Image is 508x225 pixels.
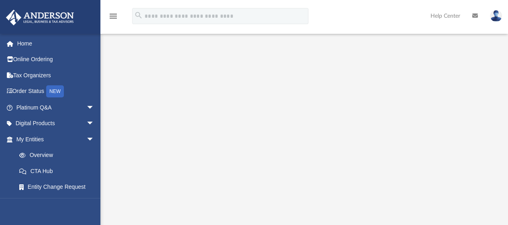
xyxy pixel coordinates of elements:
a: Binder Walkthrough [11,195,106,211]
img: User Pic [490,10,502,22]
i: menu [108,11,118,21]
a: Platinum Q&Aarrow_drop_down [6,99,106,116]
img: Anderson Advisors Platinum Portal [4,10,76,25]
a: menu [108,15,118,21]
a: Home [6,35,106,52]
i: search [134,11,143,20]
a: Overview [11,147,106,163]
span: arrow_drop_down [86,99,102,116]
a: Online Ordering [6,52,106,68]
a: Entity Change Request [11,179,106,195]
a: Tax Organizers [6,67,106,83]
a: Digital Productsarrow_drop_down [6,116,106,132]
a: CTA Hub [11,163,106,179]
div: NEW [46,85,64,97]
span: arrow_drop_down [86,116,102,132]
a: Order StatusNEW [6,83,106,100]
a: My Entitiesarrow_drop_down [6,131,106,147]
span: arrow_drop_down [86,131,102,148]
